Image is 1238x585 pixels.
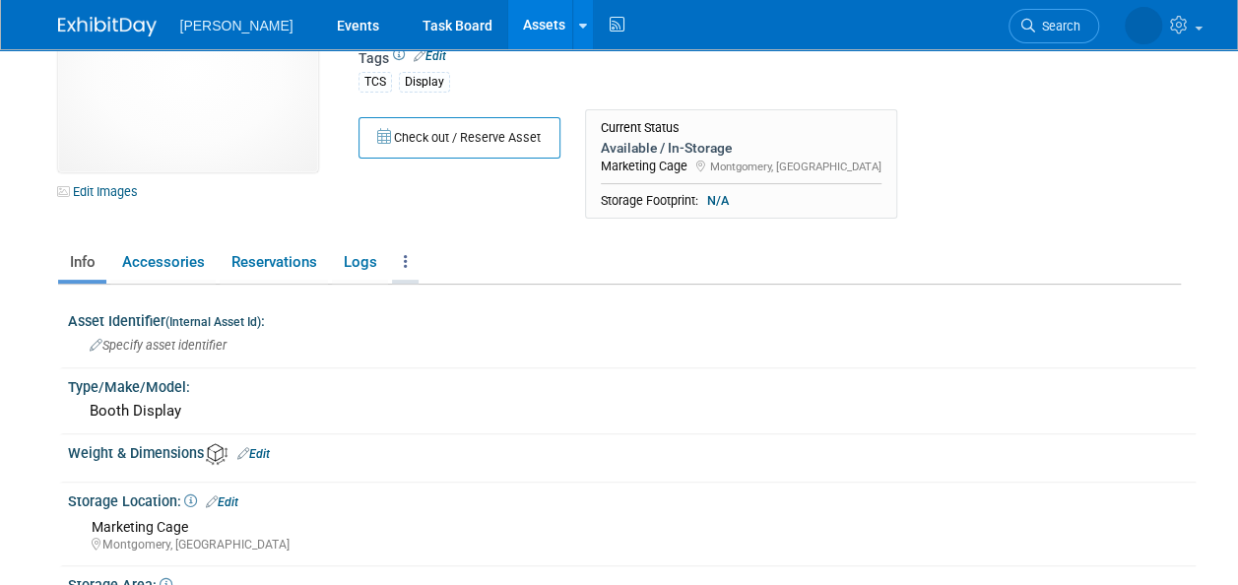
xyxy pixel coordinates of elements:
[92,519,188,535] span: Marketing Cage
[58,179,146,204] a: Edit Images
[399,72,450,93] div: Display
[68,306,1196,331] div: Asset Identifier :
[58,245,106,280] a: Info
[1035,19,1080,33] span: Search
[601,192,881,210] div: Storage Footprint:
[92,537,1181,553] div: Montgomery, [GEOGRAPHIC_DATA]
[83,396,1181,426] div: Booth Display
[1125,7,1162,44] img: Amber Vincent
[332,245,388,280] a: Logs
[701,192,735,210] span: N/A
[68,487,1196,512] div: Storage Location:
[358,48,1097,105] div: Tags
[180,18,293,33] span: [PERSON_NAME]
[206,443,228,465] img: Asset Weight and Dimensions
[1009,9,1099,43] a: Search
[601,159,687,173] span: Marketing Cage
[58,17,157,36] img: ExhibitDay
[358,117,560,159] button: Check out / Reserve Asset
[414,49,446,63] a: Edit
[358,72,392,93] div: TCS
[206,495,238,509] a: Edit
[110,245,216,280] a: Accessories
[68,372,1196,397] div: Type/Make/Model:
[710,160,881,173] span: Montgomery, [GEOGRAPHIC_DATA]
[220,245,328,280] a: Reservations
[90,338,227,353] span: Specify asset identifier
[601,139,881,157] div: Available / In-Storage
[237,447,270,461] a: Edit
[165,315,261,329] small: (Internal Asset Id)
[601,120,881,136] div: Current Status
[68,438,1196,465] div: Weight & Dimensions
